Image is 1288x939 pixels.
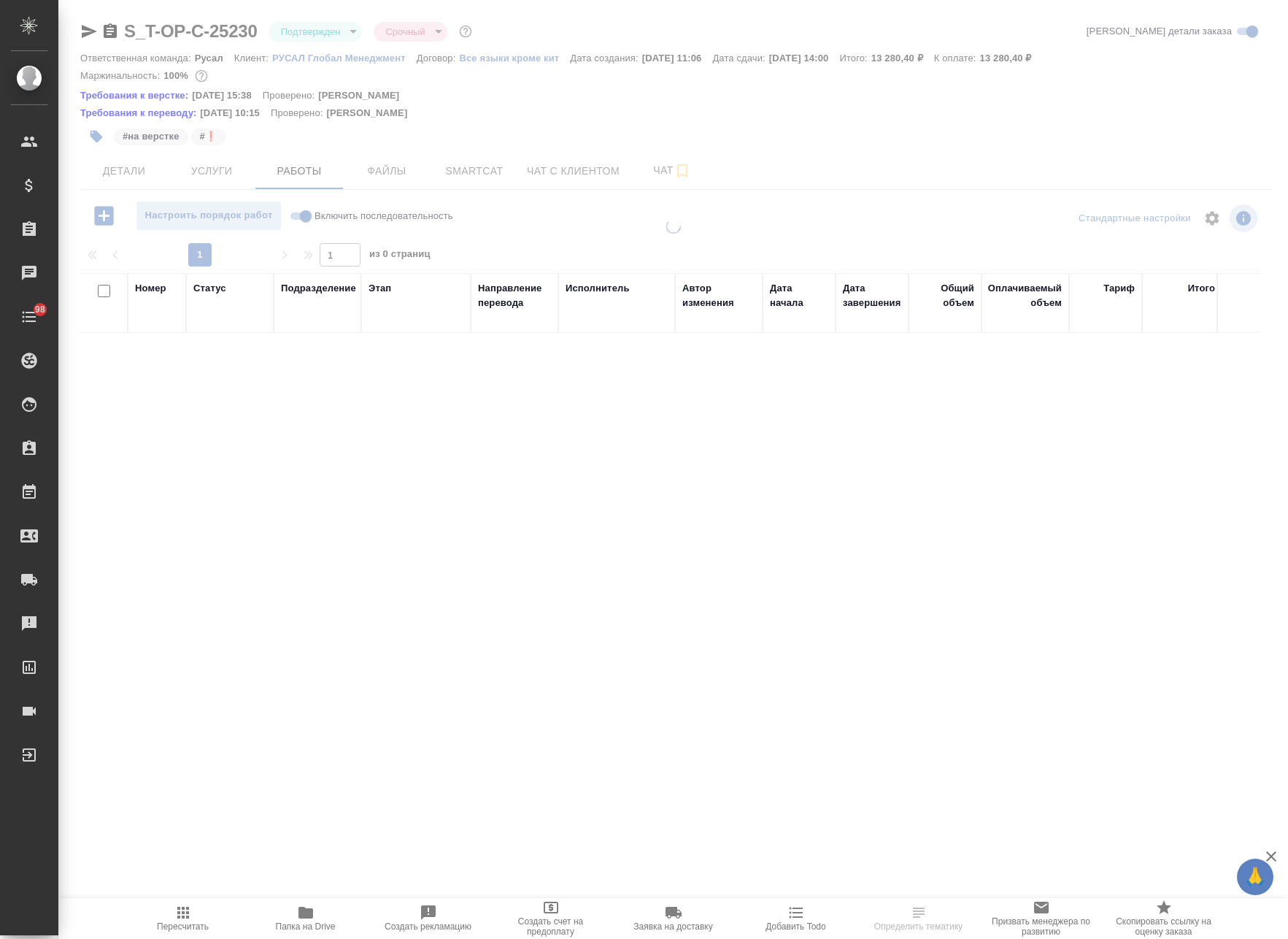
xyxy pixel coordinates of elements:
[682,281,755,310] div: Автор изменения
[1103,281,1135,296] div: Тариф
[843,281,901,310] div: Дата завершения
[498,916,603,937] span: Создать счет на предоплату
[988,281,1062,310] div: Оплачиваемый объем
[122,898,244,939] button: Пересчитать
[26,302,54,317] span: 98
[989,916,1094,937] span: Призвать менеджера по развитию
[369,281,391,296] div: Этап
[874,921,963,932] span: Определить тематику
[1243,862,1268,892] span: 🙏
[1237,859,1273,895] button: 🙏
[770,281,828,310] div: Дата начала
[490,898,612,939] button: Создать счет на предоплату
[633,921,712,932] span: Заявка на доставку
[916,281,974,310] div: Общий объем
[980,898,1103,939] button: Призвать менеджера по развитию
[193,281,226,296] div: Статус
[135,281,166,296] div: Номер
[276,921,336,932] span: Папка на Drive
[735,898,857,939] button: Добавить Todo
[612,898,735,939] button: Заявка на доставку
[1103,898,1225,939] button: Скопировать ссылку на оценку заказа
[1188,281,1215,296] div: Итого
[281,281,356,296] div: Подразделение
[385,921,471,932] span: Создать рекламацию
[478,281,551,310] div: Направление перевода
[857,898,980,939] button: Определить тематику
[1111,916,1216,937] span: Скопировать ссылку на оценку заказа
[566,281,630,296] div: Исполнитель
[367,898,490,939] button: Создать рекламацию
[766,921,825,932] span: Добавить Todo
[244,898,367,939] button: Папка на Drive
[157,921,209,932] span: Пересчитать
[4,299,55,335] a: 98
